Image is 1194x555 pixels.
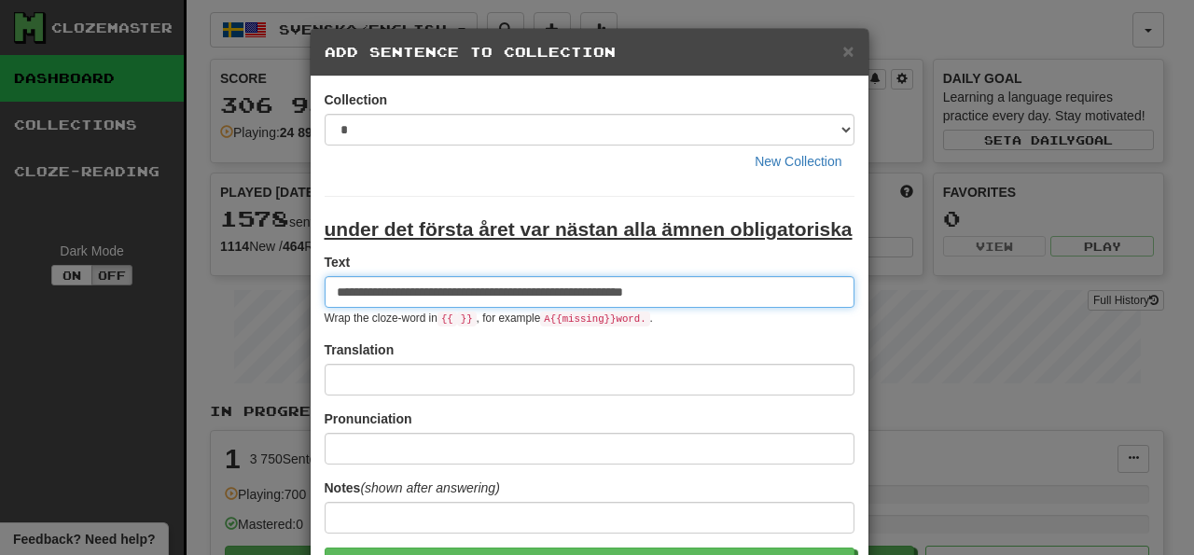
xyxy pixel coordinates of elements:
u: under det första året var nästan alla ämnen obligatoriska [325,218,853,240]
code: A {{ missing }} word. [540,312,649,326]
label: Pronunciation [325,409,412,428]
code: {{ [437,312,457,326]
h5: Add Sentence to Collection [325,43,854,62]
label: Notes [325,479,500,497]
span: × [842,40,854,62]
label: Collection [325,90,388,109]
code: }} [457,312,477,326]
button: Close [842,41,854,61]
small: Wrap the cloze-word in , for example . [325,312,653,325]
label: Translation [325,340,395,359]
button: New Collection [743,146,854,177]
em: (shown after answering) [360,480,499,495]
label: Text [325,253,351,271]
